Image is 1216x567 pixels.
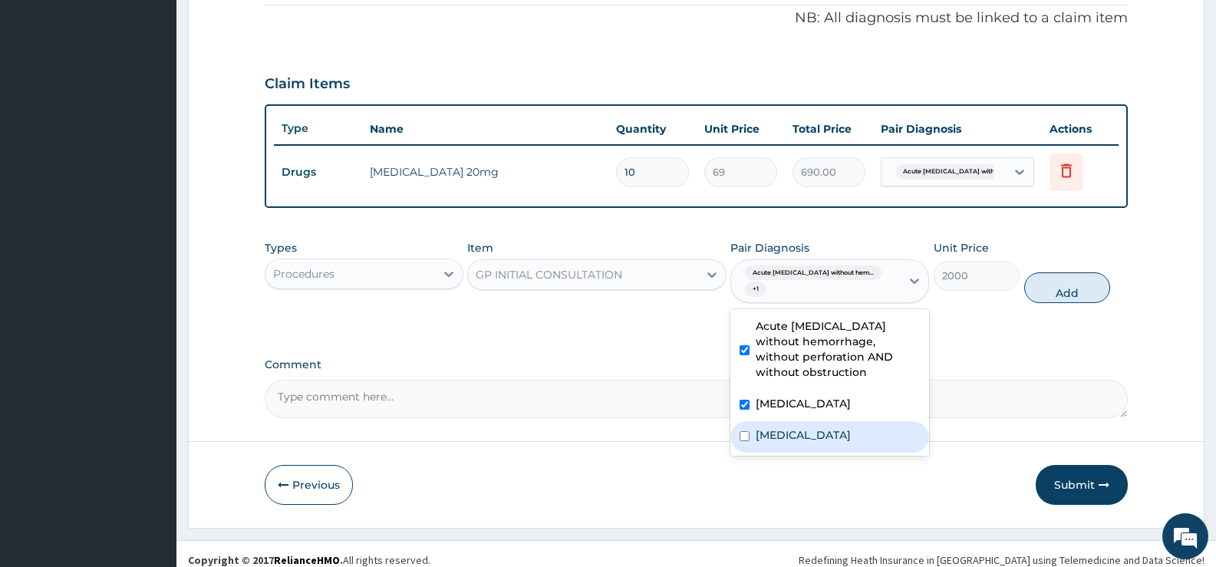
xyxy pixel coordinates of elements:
[265,358,1128,371] label: Comment
[1024,272,1110,303] button: Add
[785,114,873,144] th: Total Price
[274,114,362,143] th: Type
[265,8,1128,28] p: NB: All diagnosis must be linked to a claim item
[273,266,334,282] div: Procedures
[756,427,851,443] label: [MEDICAL_DATA]
[252,8,288,45] div: Minimize live chat window
[756,396,851,411] label: [MEDICAL_DATA]
[934,240,989,255] label: Unit Price
[274,158,362,186] td: Drugs
[895,164,1032,180] span: Acute [MEDICAL_DATA] without hem...
[28,77,62,115] img: d_794563401_company_1708531726252_794563401
[467,240,493,255] label: Item
[730,240,809,255] label: Pair Diagnosis
[476,267,622,282] div: GP INITIAL CONSULTATION
[274,553,340,567] a: RelianceHMO
[362,114,608,144] th: Name
[745,265,882,281] span: Acute [MEDICAL_DATA] without hem...
[756,318,920,380] label: Acute [MEDICAL_DATA] without hemorrhage, without perforation AND without obstruction
[1042,114,1119,144] th: Actions
[265,76,350,93] h3: Claim Items
[362,157,608,187] td: [MEDICAL_DATA] 20mg
[265,465,353,505] button: Previous
[8,392,292,446] textarea: Type your message and hit 'Enter'
[265,242,297,255] label: Types
[188,553,343,567] strong: Copyright © 2017 .
[608,114,697,144] th: Quantity
[697,114,785,144] th: Unit Price
[80,86,258,106] div: Chat with us now
[873,114,1042,144] th: Pair Diagnosis
[1036,465,1128,505] button: Submit
[745,282,766,297] span: + 1
[89,180,212,335] span: We're online!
